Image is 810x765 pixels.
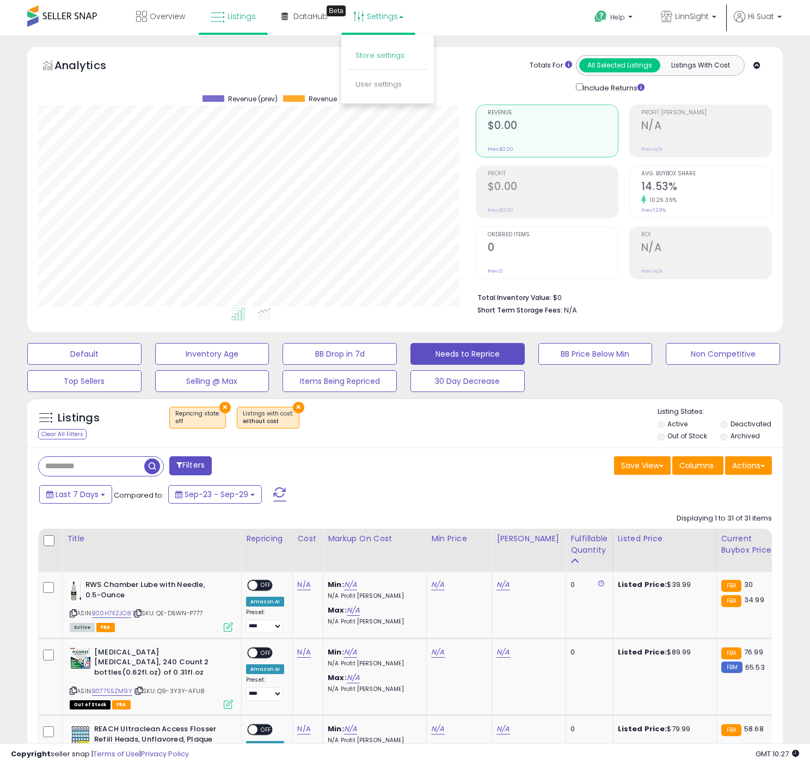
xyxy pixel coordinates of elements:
div: Amazon AI [246,741,284,751]
div: [PERSON_NAME] [496,533,561,544]
button: Listings With Cost [660,58,741,72]
button: 30 Day Decrease [410,370,525,392]
img: 51zw0cYAmCL._SL40_.jpg [70,724,91,746]
small: Prev: N/A [641,268,662,274]
b: [MEDICAL_DATA] [MEDICAL_DATA], 240 Count 2 bottles(0.62fl.oz) of 0.31fl.oz [94,647,226,681]
span: 65.53 [745,662,765,672]
b: Total Inventory Value: [477,293,551,302]
span: Help [610,13,625,22]
b: RWS Chamber Lube with Needle, 0.5-Ounce [85,580,218,603]
a: N/A [297,579,310,590]
b: Listed Price: [618,724,667,734]
b: Listed Price: [618,579,667,590]
div: Tooltip anchor [327,5,346,16]
button: Save View [614,456,671,475]
a: N/A [496,647,510,658]
button: Default [27,343,142,365]
a: N/A [344,647,357,658]
small: 1026.36% [646,196,677,204]
div: $89.99 [618,647,708,657]
b: Min: [328,647,344,657]
div: Repricing [246,533,288,544]
button: × [293,402,304,413]
span: ROI [641,232,771,238]
b: Max: [328,605,347,615]
span: FBA [96,623,115,632]
span: DataHub [293,11,328,22]
button: All Selected Listings [579,58,660,72]
span: 2025-10-7 10:27 GMT [756,749,799,759]
a: N/A [347,672,360,683]
a: N/A [431,647,444,658]
a: Store settings [355,50,404,60]
small: Prev: 1.29% [641,207,666,213]
a: N/A [431,579,444,590]
div: 0 [570,580,604,590]
span: Repricing state : [175,409,220,426]
div: $39.99 [618,580,708,590]
p: Listing States: [658,407,783,417]
div: Listed Price [618,533,712,544]
div: Markup on Cost [328,533,422,544]
span: | SKU: QE-D5WN-P777 [133,609,203,617]
a: N/A [297,647,310,658]
button: Inventory Age [155,343,269,365]
span: 58.68 [744,724,764,734]
small: FBA [721,647,741,659]
span: FBA [112,700,131,709]
span: Profit [PERSON_NAME] [641,110,771,116]
span: Listings [228,11,256,22]
div: 0 [570,647,604,657]
div: Preset: [246,609,284,633]
span: All listings that are currently out of stock and unavailable for purchase on Amazon [70,700,111,709]
span: Avg. Buybox Share [641,171,771,177]
button: BB Price Below Min [538,343,653,365]
button: Non Competitive [666,343,780,365]
div: Include Returns [568,81,658,94]
button: Sep-23 - Sep-29 [168,485,262,504]
small: FBM [721,662,742,673]
div: Current Buybox Price [721,533,777,556]
b: Max: [328,672,347,683]
h2: 14.53% [641,180,771,195]
strong: Copyright [11,749,51,759]
button: Needs to Reprice [410,343,525,365]
span: 76.99 [744,647,763,657]
div: without cost [243,418,293,425]
span: All listings currently available for purchase on Amazon [70,623,95,632]
small: Prev: $0.00 [488,207,513,213]
p: N/A Profit [PERSON_NAME] [328,660,418,668]
span: Profit [488,171,618,177]
h2: 0 [488,241,618,256]
button: BB Drop in 7d [283,343,397,365]
label: Active [667,419,688,429]
h2: N/A [641,119,771,134]
a: N/A [431,724,444,735]
div: Displaying 1 to 31 of 31 items [677,513,772,524]
img: 31dICBJVESL._SL40_.jpg [70,580,83,602]
a: B00H7KZJO8 [92,609,131,618]
div: Amazon AI [246,664,284,674]
h2: $0.00 [488,180,618,195]
span: Last 7 Days [56,489,99,500]
p: N/A Profit [PERSON_NAME] [328,737,418,744]
div: Clear All Filters [38,429,87,439]
button: × [219,402,231,413]
div: Title [67,533,237,544]
button: Top Sellers [27,370,142,392]
div: off [175,418,220,425]
span: Revenue [488,110,618,116]
button: Actions [725,456,772,475]
div: Totals For [530,60,572,71]
div: Fulfillable Quantity [570,533,608,556]
div: 0 [570,724,604,734]
span: 30 [744,579,753,590]
a: Terms of Use [93,749,139,759]
span: Ordered Items [488,232,618,238]
a: Privacy Policy [141,749,189,759]
div: $79.99 [618,724,708,734]
img: 51xv7NXJo6L._SL40_.jpg [70,647,91,669]
p: N/A Profit [PERSON_NAME] [328,592,418,600]
small: FBA [721,595,741,607]
button: Columns [672,456,723,475]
